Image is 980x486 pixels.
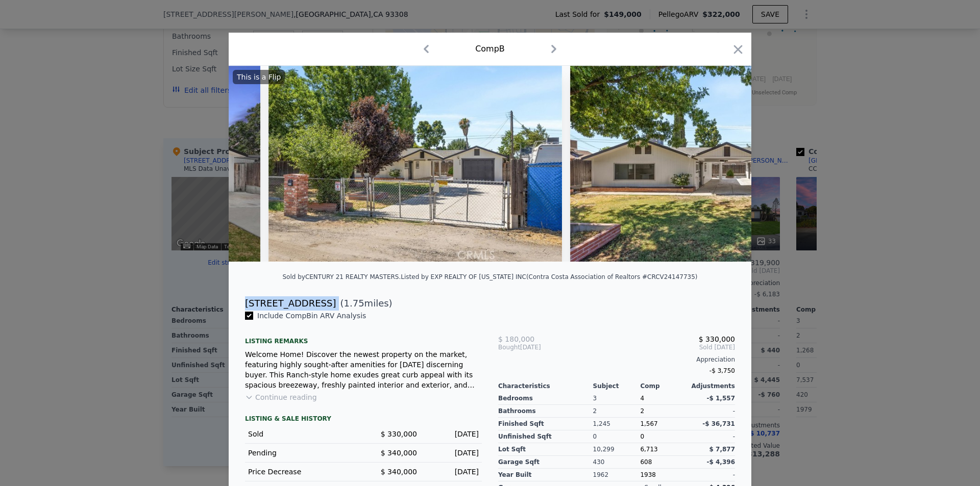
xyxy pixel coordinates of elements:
[707,458,735,466] span: -$ 4,396
[401,273,697,280] div: Listed by EXP REALTY OF [US_STATE] INC (Contra Costa Association of Realtors #CRCV24147735)
[381,449,417,457] span: $ 340,000
[640,446,657,453] span: 6,713
[688,382,735,390] div: Adjustments
[245,296,336,311] div: [STREET_ADDRESS]
[344,298,364,309] span: 1.75
[570,66,864,262] img: Property Img
[640,395,644,402] span: 4
[593,405,641,418] div: 2
[475,43,505,55] div: Comp B
[593,469,641,481] div: 1962
[707,395,735,402] span: -$ 1,557
[253,312,370,320] span: Include Comp B in ARV Analysis
[498,382,593,390] div: Characteristics
[245,329,482,345] div: Listing remarks
[699,335,735,343] span: $ 330,000
[245,415,482,425] div: LISTING & SALE HISTORY
[688,469,735,481] div: -
[425,429,479,439] div: [DATE]
[593,430,641,443] div: 0
[425,448,479,458] div: [DATE]
[640,433,644,440] span: 0
[593,392,641,405] div: 3
[498,443,593,456] div: Lot Sqft
[336,296,392,311] span: ( miles)
[640,469,688,481] div: 1938
[593,418,641,430] div: 1,245
[248,429,355,439] div: Sold
[498,392,593,405] div: Bedrooms
[498,343,520,351] span: Bought
[498,418,593,430] div: Finished Sqft
[248,448,355,458] div: Pending
[282,273,401,280] div: Sold by CENTURY 21 REALTY MASTERS .
[640,382,688,390] div: Comp
[248,467,355,477] div: Price Decrease
[268,66,562,262] img: Property Img
[593,456,641,469] div: 430
[381,430,417,438] span: $ 330,000
[245,349,482,390] div: Welcome Home! Discover the newest property on the market, featuring highly sought-after amenities...
[381,468,417,476] span: $ 340,000
[498,355,735,364] div: Appreciation
[245,392,317,402] button: Continue reading
[498,405,593,418] div: Bathrooms
[233,70,285,84] div: This is a Flip
[593,382,641,390] div: Subject
[702,420,735,427] span: -$ 36,731
[577,343,735,351] span: Sold [DATE]
[709,367,735,374] span: -$ 3,750
[709,446,735,453] span: $ 7,877
[498,343,577,351] div: [DATE]
[498,430,593,443] div: Unfinished Sqft
[498,456,593,469] div: Garage Sqft
[640,405,688,418] div: 2
[498,469,593,481] div: Year Built
[640,420,657,427] span: 1,567
[593,443,641,456] div: 10,299
[688,405,735,418] div: -
[498,335,534,343] span: $ 180,000
[688,430,735,443] div: -
[425,467,479,477] div: [DATE]
[640,458,652,466] span: 608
